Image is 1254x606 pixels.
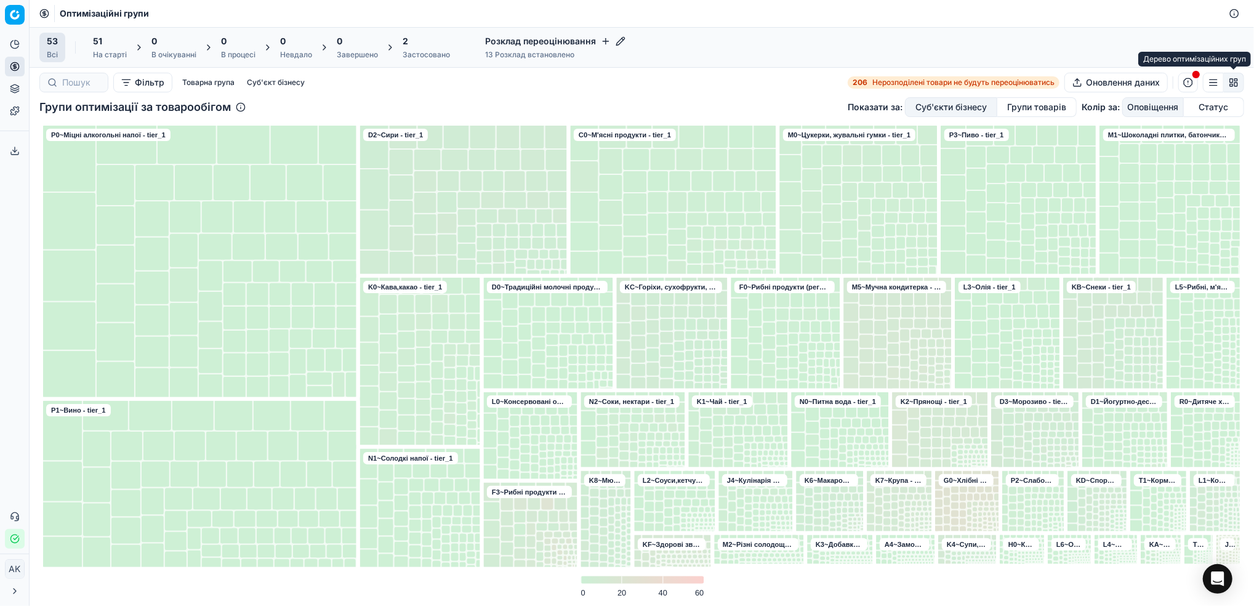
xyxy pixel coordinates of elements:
a: KC~Горіхи, сухофрукти, насіння - tier_1 [620,281,722,293]
a: M1~Шоколадні плитки, батончики, фігурки - tier_1 [1103,129,1235,141]
button: Оновлення даних [1064,73,1168,92]
a: L2~Соуси,кетчупи - tier_1 [638,474,710,487]
div: Завершено [337,50,378,60]
span: 53 [47,35,58,47]
a: KF~Здорові звички - tier_1 [638,538,705,551]
a: KD~Спортивне та інше харчування - tier_1 [1071,474,1122,487]
a: D2~Сири - tier_1 [363,129,428,141]
a: KB~Снеки - tier_1 [1067,281,1136,293]
a: R0~Дитяче харчування - tier_1 [1175,395,1235,408]
nav: breadcrumb [60,7,149,20]
button: Статус [1184,97,1245,117]
div: Open Intercom Messenger [1203,564,1232,594]
a: M0~Цукерки, жувальні гумки - tier_1 [783,129,915,141]
a: L3~Олія - tier_1 [959,281,1021,293]
a: A4~Заморожені фрукти,овочі,ягоди,гриби - tier_1 [880,538,930,551]
div: На старті [93,50,127,60]
a: P3~Пиво - tier_1 [944,129,1009,141]
text: 0 [581,589,585,598]
a: K0~Кава,какао - tier_1 [363,281,447,293]
a: L5~Рибні, м'ясні консерви - tier_1 [1170,281,1235,293]
a: K4~Супи,бульйони - tier_1 [942,538,991,551]
a: D0~Традиційні молочні продукти - tier_1 [487,281,608,293]
span: 2 [403,35,408,47]
button: Групи товарів [997,97,1077,117]
a: L1~Консервовані фрукти,компоти,варення,мед - tier_1 [1194,474,1235,487]
span: Показати за : [848,101,902,113]
a: 206Нерозподілені товари не будуть переоцінюватись [848,76,1059,89]
button: Товарна група [177,75,239,90]
span: Нерозподілені товари не будуть переоцінюватись [872,78,1055,87]
a: N0~Питна вода - tier_1 [795,395,881,408]
a: K8~Мюслі,каші,сухі сніданки,пластівці - tier_1 [584,474,625,487]
text: 40 [659,589,667,598]
a: M2~Різні солодощі - tier_1 [718,538,798,551]
div: Дерево оптимізаційних груп [1138,52,1251,67]
div: Невдало [280,50,312,60]
button: Суб'єкти бізнесу [905,97,997,117]
div: В очікуванні [151,50,196,60]
a: K7~Крупа - tier_1 [870,474,926,487]
a: K6~Макаронні вироби - tier_1 [800,474,858,487]
text: 60 [696,589,704,598]
a: J0~Кулінарія - tier_1 [1220,538,1235,551]
span: 0 [280,35,286,47]
a: G0~Хлібні вироби - tier_1 [939,474,994,487]
a: L0~Консервовані овочі і конс.напівфабрикати - tier_1 [487,395,572,408]
a: K3~Добавки для приготування їжі - tier_1 [811,538,867,551]
a: P0~Міцні алкогольні напої - tier_1 [46,129,171,141]
span: 0 [337,35,342,47]
button: Фільтр [113,73,172,92]
span: 0 [151,35,157,47]
strong: 206 [853,78,867,87]
span: AK [6,560,24,578]
a: J4~Кулінарія заморожена - tier_1 [722,474,787,487]
span: 51 [93,35,102,47]
a: D1~Йогуртно-десертні продукти - tier_1 [1086,395,1162,408]
a: M5~Мучна кондитерка - tier_1 [847,281,946,293]
a: D3~Морозиво - tier_1 [995,395,1074,408]
a: K1~Чай - tier_1 [692,395,752,408]
a: C0~М'ясні продукти - tier_1 [574,129,676,141]
span: Колір за : [1082,101,1120,113]
button: Суб'єкт бізнесу [242,75,310,90]
div: Застосовано [403,50,450,60]
div: Всі [47,50,58,60]
a: KA~Цукор,замінники,крохмал,сода - tier_1 [1144,538,1176,551]
button: AK [5,559,25,579]
a: T1~Корм для котів - tier_1 [1134,474,1181,487]
a: L6~Оцет,гірчиця,хрін - tier_1 [1051,538,1086,551]
a: F0~Рибні продукти (регал) - tier_1 [734,281,835,293]
a: N1~Солодкі напої - tier_1 [363,452,458,464]
h4: Розклад переоцінювання [485,35,625,47]
a: H0~Кондитерія - tier_1 [1003,538,1039,551]
span: 0 [221,35,227,47]
input: Пошук [62,76,100,89]
div: В процесі [221,50,255,60]
h6: Групи оптимізації за товарообігом [39,99,231,116]
button: Оповіщення [1122,97,1184,117]
a: T0~Корм для собак - tier_1 [1188,538,1208,551]
a: F3~Рибні продукти заморожені - tier_1 [487,486,572,498]
span: Оптимізаційні групи [60,7,149,20]
div: 13 Розклад встановлено [485,50,625,60]
a: P1~Вино - tier_1 [46,404,111,416]
a: N2~Соки, нектари - tier_1 [584,395,680,408]
a: L4~Майонез - tier_1 [1098,538,1132,551]
text: 20 [618,589,627,598]
a: K2~Прянощі - tier_1 [896,395,972,408]
a: P2~Слабоалкогольні напої - tier_1 [1006,474,1059,487]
